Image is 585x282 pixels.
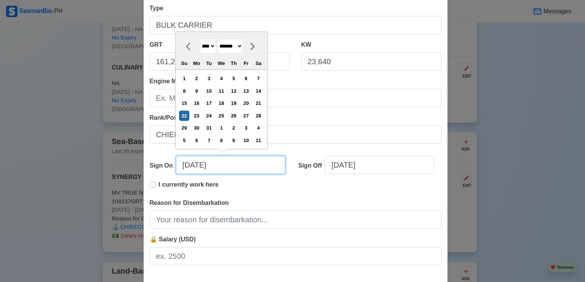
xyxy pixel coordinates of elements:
[253,111,264,121] div: Choose Saturday, January 28th, 2023
[150,125,441,144] input: Ex: Third Officer or 3/OFF
[192,135,202,146] div: Choose Monday, February 6th, 2023
[229,98,239,108] div: Choose Thursday, January 19th, 2023
[150,78,206,84] span: Engine Make/Model
[159,180,219,189] p: I currently work here
[150,52,290,71] input: 33922
[241,111,251,121] div: Choose Friday, January 27th, 2023
[253,73,264,84] div: Choose Saturday, January 7th, 2023
[150,200,229,206] span: Reason for Disembarkation
[301,52,441,71] input: 8000
[150,161,176,170] div: Sign On
[192,73,202,84] div: Choose Monday, January 2nd, 2023
[241,135,251,146] div: Choose Friday, February 10th, 2023
[229,111,239,121] div: Choose Thursday, January 26th, 2023
[216,86,227,96] div: Choose Wednesday, January 11th, 2023
[150,41,163,48] span: GRT
[241,73,251,84] div: Choose Friday, January 6th, 2023
[229,73,239,84] div: Choose Thursday, January 5th, 2023
[229,86,239,96] div: Choose Thursday, January 12th, 2023
[179,86,189,96] div: Choose Sunday, January 8th, 2023
[150,5,163,11] span: Type
[253,86,264,96] div: Choose Saturday, January 14th, 2023
[241,58,251,68] div: Fr
[192,86,202,96] div: Choose Monday, January 9th, 2023
[192,98,202,108] div: Choose Monday, January 16th, 2023
[241,86,251,96] div: Choose Friday, January 13th, 2023
[204,86,214,96] div: Choose Tuesday, January 10th, 2023
[179,123,189,133] div: Choose Sunday, January 29th, 2023
[179,111,189,121] div: Choose Sunday, January 22nd, 2023
[179,135,189,146] div: Choose Sunday, February 5th, 2023
[179,58,189,68] div: Su
[216,98,227,108] div: Choose Wednesday, January 18th, 2023
[253,135,264,146] div: Choose Saturday, February 11th, 2023
[253,98,264,108] div: Choose Saturday, January 21st, 2023
[241,123,251,133] div: Choose Friday, February 3rd, 2023
[204,98,214,108] div: Choose Tuesday, January 17th, 2023
[241,98,251,108] div: Choose Friday, January 20th, 2023
[192,123,202,133] div: Choose Monday, January 30th, 2023
[150,236,196,242] span: 🔒 Salary (USD)
[216,58,227,68] div: We
[216,123,227,133] div: Choose Wednesday, February 1st, 2023
[253,58,264,68] div: Sa
[204,111,214,121] div: Choose Tuesday, January 24th, 2023
[204,58,214,68] div: Tu
[178,73,265,147] div: month 2023-01
[150,16,441,34] input: Bulk, Container, etc.
[229,58,239,68] div: Th
[229,135,239,146] div: Choose Thursday, February 9th, 2023
[216,73,227,84] div: Choose Wednesday, January 4th, 2023
[150,247,441,265] input: ex. 2500
[204,135,214,146] div: Choose Tuesday, February 7th, 2023
[179,73,189,84] div: Choose Sunday, January 1st, 2023
[229,123,239,133] div: Choose Thursday, February 2nd, 2023
[204,73,214,84] div: Choose Tuesday, January 3rd, 2023
[150,89,441,107] input: Ex. Man B&W MC
[253,123,264,133] div: Choose Saturday, February 4th, 2023
[298,161,325,170] div: Sign Off
[216,111,227,121] div: Choose Wednesday, January 25th, 2023
[179,98,189,108] div: Choose Sunday, January 15th, 2023
[150,114,190,121] span: Rank/Position
[192,58,202,68] div: Mo
[301,41,312,48] span: KW
[216,135,227,146] div: Choose Wednesday, February 8th, 2023
[204,123,214,133] div: Choose Tuesday, January 31st, 2023
[150,211,441,229] input: Your reason for disembarkation...
[192,111,202,121] div: Choose Monday, January 23rd, 2023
